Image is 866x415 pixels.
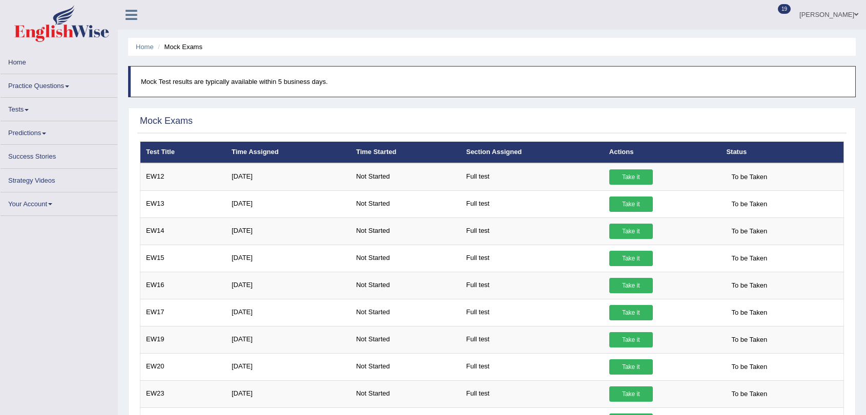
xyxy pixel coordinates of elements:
[461,190,604,217] td: Full test
[1,98,117,118] a: Tests
[461,380,604,407] td: Full test
[226,380,350,407] td: [DATE]
[461,245,604,272] td: Full test
[141,77,845,86] p: Mock Test results are typically available within 5 business days.
[140,245,226,272] td: EW15
[726,251,772,266] span: To be Taken
[609,278,653,293] a: Take it
[609,359,653,375] a: Take it
[461,272,604,299] td: Full test
[726,278,772,293] span: To be Taken
[350,142,461,163] th: Time Started
[226,142,350,163] th: Time Assigned
[604,142,721,163] th: Actions
[726,224,772,239] span: To be Taken
[226,272,350,299] td: [DATE]
[140,380,226,407] td: EW23
[140,353,226,380] td: EW20
[461,353,604,380] td: Full test
[350,190,461,217] td: Not Started
[461,217,604,245] td: Full test
[140,217,226,245] td: EW14
[350,217,461,245] td: Not Started
[609,305,653,320] a: Take it
[226,217,350,245] td: [DATE]
[140,272,226,299] td: EW16
[350,380,461,407] td: Not Started
[226,299,350,326] td: [DATE]
[609,332,653,347] a: Take it
[350,163,461,191] td: Not Started
[140,142,226,163] th: Test Title
[350,299,461,326] td: Not Started
[609,386,653,402] a: Take it
[1,169,117,189] a: Strategy Videos
[609,224,653,239] a: Take it
[609,169,653,185] a: Take it
[350,353,461,380] td: Not Started
[350,272,461,299] td: Not Started
[350,245,461,272] td: Not Started
[226,353,350,380] td: [DATE]
[226,326,350,353] td: [DATE]
[726,305,772,320] span: To be Taken
[1,192,117,212] a: Your Account
[140,116,193,126] h2: Mock Exams
[140,190,226,217] td: EW13
[609,196,653,212] a: Take it
[726,386,772,402] span: To be Taken
[1,121,117,141] a: Predictions
[461,326,604,353] td: Full test
[461,299,604,326] td: Full test
[720,142,843,163] th: Status
[1,51,117,71] a: Home
[778,4,791,14] span: 19
[136,43,154,51] a: Home
[726,359,772,375] span: To be Taken
[726,196,772,212] span: To be Taken
[461,163,604,191] td: Full test
[609,251,653,266] a: Take it
[1,74,117,94] a: Practice Questions
[1,145,117,165] a: Success Stories
[140,326,226,353] td: EW19
[226,245,350,272] td: [DATE]
[461,142,604,163] th: Section Assigned
[226,163,350,191] td: [DATE]
[226,190,350,217] td: [DATE]
[726,169,772,185] span: To be Taken
[140,163,226,191] td: EW12
[350,326,461,353] td: Not Started
[155,42,202,52] li: Mock Exams
[726,332,772,347] span: To be Taken
[140,299,226,326] td: EW17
